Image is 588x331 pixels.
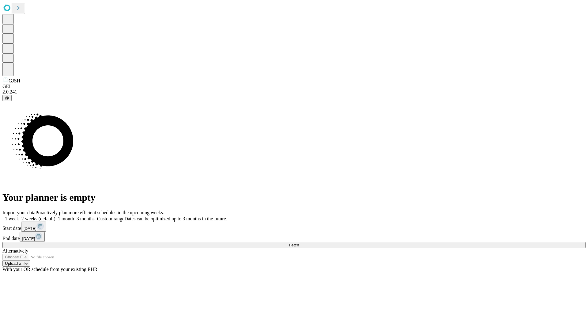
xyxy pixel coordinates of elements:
span: Import your data [2,210,36,215]
button: @ [2,95,12,101]
span: 3 months [77,216,95,221]
h1: Your planner is empty [2,192,586,203]
div: Start date [2,222,586,232]
span: Custom range [97,216,124,221]
div: End date [2,232,586,242]
span: Fetch [289,243,299,247]
span: 1 week [5,216,19,221]
span: @ [5,96,9,100]
div: 2.0.241 [2,89,586,95]
span: Dates can be optimized up to 3 months in the future. [124,216,227,221]
span: 1 month [58,216,74,221]
button: Fetch [2,242,586,248]
span: Proactively plan more efficient schedules in the upcoming weeks. [36,210,164,215]
span: GJSH [9,78,20,83]
span: Alternatively [2,248,28,253]
span: 2 weeks (default) [21,216,55,221]
button: [DATE] [20,232,45,242]
span: With your OR schedule from your existing EHR [2,267,97,272]
span: [DATE] [22,236,35,241]
span: [DATE] [24,226,36,231]
button: [DATE] [21,222,46,232]
div: GEI [2,84,586,89]
button: Upload a file [2,260,30,267]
